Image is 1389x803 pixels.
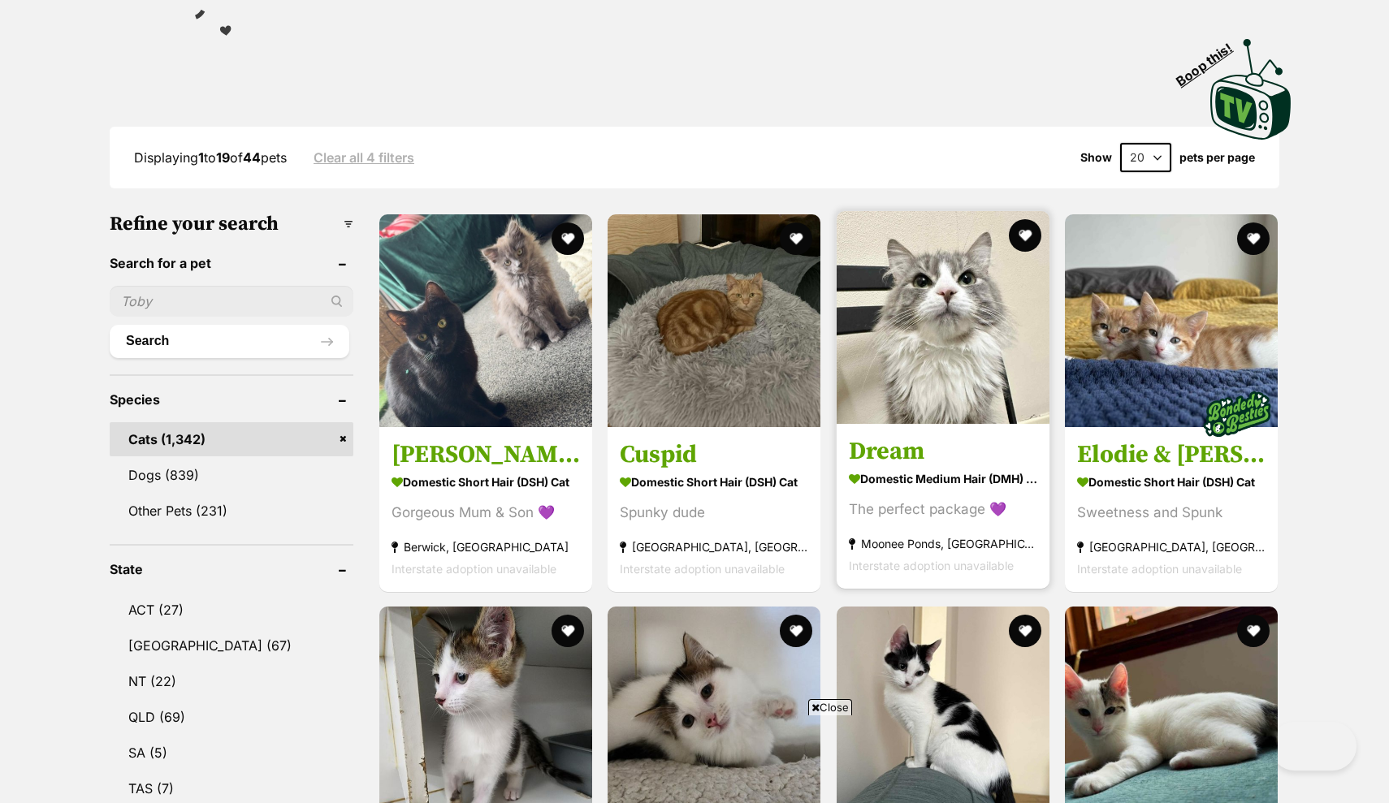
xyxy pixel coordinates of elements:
button: favourite [1009,615,1041,647]
span: Displaying to of pets [134,149,287,166]
div: Sweetness and Spunk [1077,501,1266,523]
strong: 19 [216,149,230,166]
span: Interstate adoption unavailable [849,558,1014,572]
button: favourite [781,222,813,255]
img: Elodie & Etienne - Domestic Short Hair (DSH) Cat [1065,214,1278,427]
label: pets per page [1179,151,1255,164]
button: favourite [781,615,813,647]
a: Other Pets (231) [110,494,353,528]
span: Boop this! [1174,30,1248,89]
button: favourite [1009,219,1041,252]
strong: Domestic Short Hair (DSH) Cat [620,469,808,493]
a: SA (5) [110,736,353,770]
a: [GEOGRAPHIC_DATA] (67) [110,628,353,663]
strong: Domestic Short Hair (DSH) Cat [392,469,580,493]
a: ACT (27) [110,593,353,627]
button: favourite [1237,615,1270,647]
button: Search [110,325,349,357]
img: Lenny & Stormy - Domestic Short Hair (DSH) Cat [379,214,592,427]
strong: [GEOGRAPHIC_DATA], [GEOGRAPHIC_DATA] [1077,535,1266,557]
h3: Dream [849,435,1037,466]
a: Cats (1,342) [110,422,353,456]
a: QLD (69) [110,700,353,734]
h3: Elodie & [PERSON_NAME] [1077,438,1266,469]
strong: Domestic Medium Hair (DMH) Cat [849,466,1037,490]
strong: 1 [198,149,204,166]
strong: Berwick, [GEOGRAPHIC_DATA] [392,535,580,557]
span: Show [1080,151,1112,164]
button: favourite [552,222,584,255]
iframe: Help Scout Beacon - Open [1270,722,1357,771]
h3: Cuspid [620,438,808,469]
button: favourite [552,615,584,647]
header: Species [110,392,353,407]
div: Spunky dude [620,501,808,523]
strong: [GEOGRAPHIC_DATA], [GEOGRAPHIC_DATA] [620,535,808,557]
header: Search for a pet [110,256,353,270]
a: [PERSON_NAME] & Stormy Domestic Short Hair (DSH) Cat Gorgeous Mum & Son 💜 Berwick, [GEOGRAPHIC_DA... [379,426,592,591]
h3: [PERSON_NAME] & Stormy [392,438,580,469]
a: Dogs (839) [110,458,353,492]
strong: Domestic Short Hair (DSH) Cat [1077,469,1266,493]
img: Dream - Domestic Medium Hair (DMH) Cat [837,211,1049,424]
button: favourite [1237,222,1270,255]
span: Interstate adoption unavailable [1077,561,1242,575]
img: Cuspid - Domestic Short Hair (DSH) Cat [608,214,820,427]
header: State [110,562,353,576]
a: Clear all 4 filters [314,150,414,165]
div: Gorgeous Mum & Son 💜 [392,501,580,523]
a: Elodie & [PERSON_NAME] Domestic Short Hair (DSH) Cat Sweetness and Spunk [GEOGRAPHIC_DATA], [GEOG... [1065,426,1278,591]
input: Toby [110,286,353,317]
a: Cuspid Domestic Short Hair (DSH) Cat Spunky dude [GEOGRAPHIC_DATA], [GEOGRAPHIC_DATA] Interstate ... [608,426,820,591]
span: Close [808,699,852,715]
img: PetRescue TV logo [1210,39,1292,140]
iframe: Advertisement [301,722,1088,795]
a: Boop this! [1210,24,1292,143]
span: Interstate adoption unavailable [620,561,785,575]
h3: Refine your search [110,213,353,235]
a: NT (22) [110,664,353,698]
span: Interstate adoption unavailable [392,561,556,575]
div: The perfect package 💜 [849,498,1037,520]
img: bonded besties [1196,373,1278,454]
strong: Moonee Ponds, [GEOGRAPHIC_DATA] [849,532,1037,554]
strong: 44 [243,149,261,166]
a: Dream Domestic Medium Hair (DMH) Cat The perfect package 💜 Moonee Ponds, [GEOGRAPHIC_DATA] Inters... [837,423,1049,588]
